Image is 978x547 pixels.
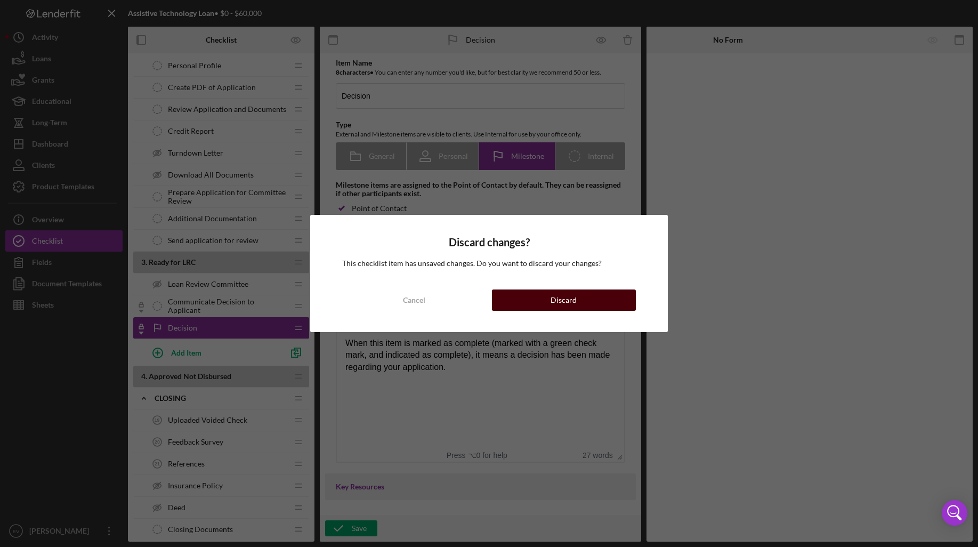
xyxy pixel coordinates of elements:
body: Rich Text Area. Press ALT-0 for help. [9,9,279,44]
button: Discard [492,289,636,311]
div: Discard [551,289,577,311]
button: Cancel [342,289,486,311]
div: A decision has been made regarding your application. Please log in to Lenderfit to check your sta... [9,9,279,33]
h4: Discard changes? [342,236,636,248]
body: Rich Text Area. Press ALT-0 for help. [9,9,279,33]
div: Open Intercom Messenger [942,500,967,526]
div: Cancel [403,289,425,311]
div: When this item is marked as complete (marked with a green check mark, and indicated as complete),... [9,9,279,44]
div: This checklist item has unsaved changes. Do you want to discard your changes? [342,259,636,268]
